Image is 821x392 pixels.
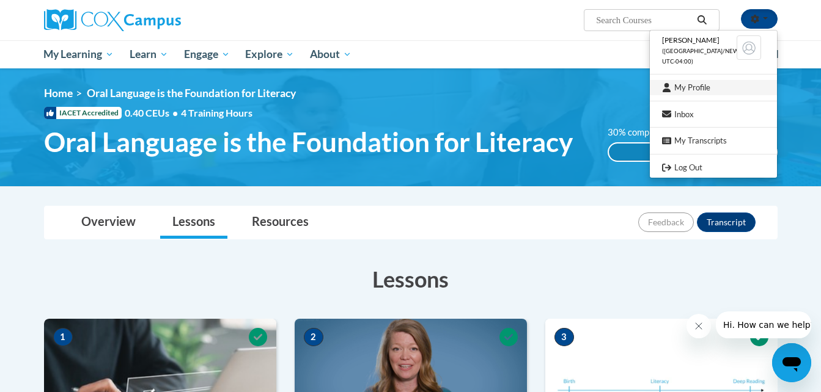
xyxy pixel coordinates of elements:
a: Logout [650,160,777,175]
button: Search [693,13,711,27]
span: Explore [245,47,294,62]
span: Oral Language is the Foundation for Literacy [44,126,573,158]
span: 0.40 CEUs [125,106,181,120]
span: About [310,47,352,62]
button: Feedback [638,212,694,232]
span: Engage [184,47,230,62]
a: Resources [240,206,321,239]
img: Learner Profile Avatar [737,35,761,60]
iframe: Close message [687,314,711,338]
a: My Profile [650,80,777,95]
iframe: Button to launch messaging window [772,343,811,382]
a: Lessons [160,206,227,239]
iframe: Message from company [716,311,811,338]
a: Home [44,87,73,100]
input: Search Courses [595,13,693,27]
span: Oral Language is the Foundation for Literacy [87,87,296,100]
button: Account Settings [741,9,778,29]
div: 30% complete [609,143,659,161]
span: Hi. How can we help? [7,9,99,18]
a: About [302,40,359,68]
a: Learn [122,40,176,68]
a: Engage [176,40,238,68]
span: 1 [53,328,73,346]
a: Cox Campus [44,9,276,31]
span: [PERSON_NAME] [662,35,720,45]
a: Explore [237,40,302,68]
a: My Transcripts [650,133,777,148]
span: • [172,107,178,118]
label: 30% complete [608,126,678,139]
span: 2 [304,328,323,346]
a: Inbox [650,107,777,122]
span: ([GEOGRAPHIC_DATA]/New_York UTC-04:00) [662,48,757,65]
h3: Lessons [44,264,778,294]
span: 3 [554,328,574,346]
img: Cox Campus [44,9,181,31]
a: Overview [69,206,148,239]
span: 4 Training Hours [181,107,252,118]
span: IACET Accredited [44,107,122,119]
a: My Learning [36,40,122,68]
button: Transcript [697,212,756,232]
span: Learn [130,47,168,62]
span: My Learning [43,47,114,62]
div: Main menu [26,40,796,68]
